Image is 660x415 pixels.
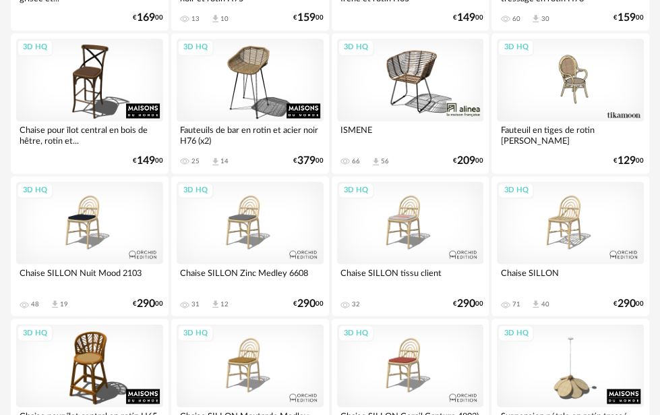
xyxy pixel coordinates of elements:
[177,39,214,56] div: 3D HQ
[16,264,163,291] div: Chaise SILLON Nuit Mood 2103
[220,157,229,165] div: 14
[171,33,329,173] a: 3D HQ Fauteuils de bar en rotin et acier noir H76 (x2) 25 Download icon 14 €37900
[337,264,484,291] div: Chaise SILLON tissu client
[133,13,163,22] div: € 00
[191,300,200,308] div: 31
[618,157,636,165] span: 129
[497,264,644,291] div: Chaise SILLON
[171,176,329,316] a: 3D HQ Chaise SILLON Zinc Medley 6608 31 Download icon 12 €29000
[613,13,644,22] div: € 00
[50,299,60,309] span: Download icon
[618,299,636,308] span: 290
[220,15,229,23] div: 10
[17,182,53,199] div: 3D HQ
[297,13,316,22] span: 159
[457,299,475,308] span: 290
[177,325,214,341] div: 3D HQ
[531,299,541,309] span: Download icon
[498,39,534,56] div: 3D HQ
[60,300,68,308] div: 19
[352,157,360,165] div: 66
[512,15,520,23] div: 60
[297,299,316,308] span: 290
[293,13,324,22] div: € 00
[137,157,155,165] span: 149
[17,39,53,56] div: 3D HQ
[297,157,316,165] span: 379
[17,325,53,341] div: 3D HQ
[541,15,549,23] div: 30
[133,299,163,308] div: € 00
[210,299,220,309] span: Download icon
[491,33,649,173] a: 3D HQ Fauteuil en tiges de rotin [PERSON_NAME] €12900
[491,176,649,316] a: 3D HQ Chaise SILLON 71 Download icon 40 €29000
[337,121,484,148] div: ISMENE
[457,13,475,22] span: 149
[371,157,381,167] span: Download icon
[332,176,489,316] a: 3D HQ Chaise SILLON tissu client 32 €29000
[497,121,644,148] div: Fauteuil en tiges de rotin [PERSON_NAME]
[210,157,220,167] span: Download icon
[191,157,200,165] div: 25
[137,13,155,22] span: 169
[453,157,483,165] div: € 00
[498,325,534,341] div: 3D HQ
[352,300,360,308] div: 32
[498,182,534,199] div: 3D HQ
[512,300,520,308] div: 71
[338,325,374,341] div: 3D HQ
[191,15,200,23] div: 13
[177,264,324,291] div: Chaise SILLON Zinc Medley 6608
[293,157,324,165] div: € 00
[133,157,163,165] div: € 00
[541,300,549,308] div: 40
[137,299,155,308] span: 290
[613,299,644,308] div: € 00
[11,33,169,173] a: 3D HQ Chaise pour îlot central en bois de hêtre, rotin et... €14900
[210,13,220,24] span: Download icon
[453,299,483,308] div: € 00
[332,33,489,173] a: 3D HQ ISMENE 66 Download icon 56 €20900
[338,39,374,56] div: 3D HQ
[293,299,324,308] div: € 00
[453,13,483,22] div: € 00
[177,121,324,148] div: Fauteuils de bar en rotin et acier noir H76 (x2)
[613,157,644,165] div: € 00
[338,182,374,199] div: 3D HQ
[11,176,169,316] a: 3D HQ Chaise SILLON Nuit Mood 2103 48 Download icon 19 €29000
[457,157,475,165] span: 209
[31,300,39,308] div: 48
[220,300,229,308] div: 12
[381,157,389,165] div: 56
[531,13,541,24] span: Download icon
[177,182,214,199] div: 3D HQ
[16,121,163,148] div: Chaise pour îlot central en bois de hêtre, rotin et...
[618,13,636,22] span: 159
